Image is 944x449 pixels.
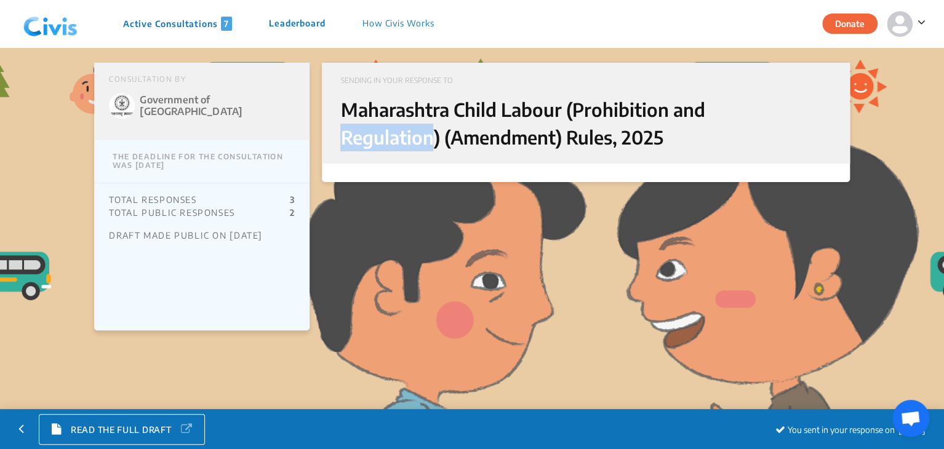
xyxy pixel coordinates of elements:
[340,96,782,151] p: Maharashtra Child Labour (Prohibition and Regulation) (Amendment) Rules, 2025
[788,424,926,435] span: You sent in your response on [DATE]
[221,17,232,31] span: 7
[340,75,831,86] p: SENDING IN YOUR RESPONSE TO
[109,75,295,83] p: CONSULTATION BY
[822,17,887,29] a: Donate
[109,196,196,204] p: TOTAL RESPONSES
[822,14,878,34] button: Donate
[123,17,232,31] p: Active Consultations
[892,400,929,437] div: Open chat
[109,231,295,239] p: DRAFT MADE PUBLIC ON [DATE]
[109,209,234,217] p: TOTAL PUBLIC RESPONSES
[887,11,913,37] img: person-default.svg
[18,6,82,42] img: navlogo.png
[140,94,295,117] p: Government of [GEOGRAPHIC_DATA]
[94,140,310,183] p: THE DEADLINE FOR THE CONSULTATION WAS [DATE]
[290,196,295,204] p: 3
[290,209,295,217] p: 2
[269,17,326,31] p: Leaderboard
[71,424,171,435] span: READ THE FULL DRAFT
[362,17,434,31] p: How Civis Works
